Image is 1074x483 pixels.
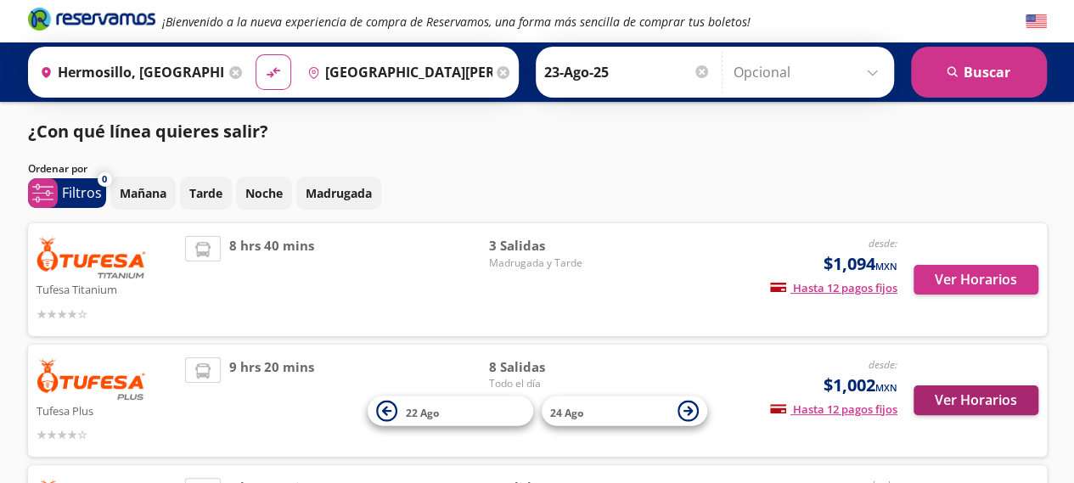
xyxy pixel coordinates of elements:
em: desde: [869,236,897,250]
span: Madrugada y Tarde [488,256,607,271]
span: $1,002 [824,373,897,398]
i: Brand Logo [28,6,155,31]
img: Tufesa Titanium [37,236,147,278]
span: Hasta 12 pagos fijos [770,280,897,295]
span: 8 hrs 40 mins [229,236,314,323]
p: Tufesa Plus [37,400,177,420]
span: 0 [102,172,107,187]
button: Buscar [911,47,1047,98]
span: 3 Salidas [488,236,607,256]
em: desde: [869,357,897,372]
p: Tarde [189,184,222,202]
button: Ver Horarios [914,265,1038,295]
button: Mañana [110,177,176,210]
span: 8 Salidas [488,357,607,377]
span: Hasta 12 pagos fijos [770,402,897,417]
input: Elegir Fecha [544,51,711,93]
p: Mañana [120,184,166,202]
button: Noche [236,177,292,210]
p: Filtros [62,183,102,203]
span: 24 Ago [550,405,583,419]
button: English [1026,11,1047,32]
p: Tufesa Titanium [37,278,177,299]
input: Opcional [734,51,886,93]
small: MXN [875,381,897,394]
button: Ver Horarios [914,385,1038,415]
img: Tufesa Plus [37,357,147,400]
a: Brand Logo [28,6,155,37]
p: Ordenar por [28,161,87,177]
input: Buscar Destino [301,51,492,93]
span: 22 Ago [406,405,439,419]
button: Tarde [180,177,232,210]
small: MXN [875,260,897,272]
span: Todo el día [488,376,607,391]
button: Madrugada [296,177,381,210]
p: Noche [245,184,283,202]
p: ¿Con qué línea quieres salir? [28,119,268,144]
button: 0Filtros [28,178,106,208]
button: 24 Ago [542,396,707,426]
button: 22 Ago [368,396,533,426]
span: 9 hrs 20 mins [229,357,314,445]
em: ¡Bienvenido a la nueva experiencia de compra de Reservamos, una forma más sencilla de comprar tus... [162,14,751,30]
input: Buscar Origen [33,51,225,93]
p: Madrugada [306,184,372,202]
span: $1,094 [824,251,897,277]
